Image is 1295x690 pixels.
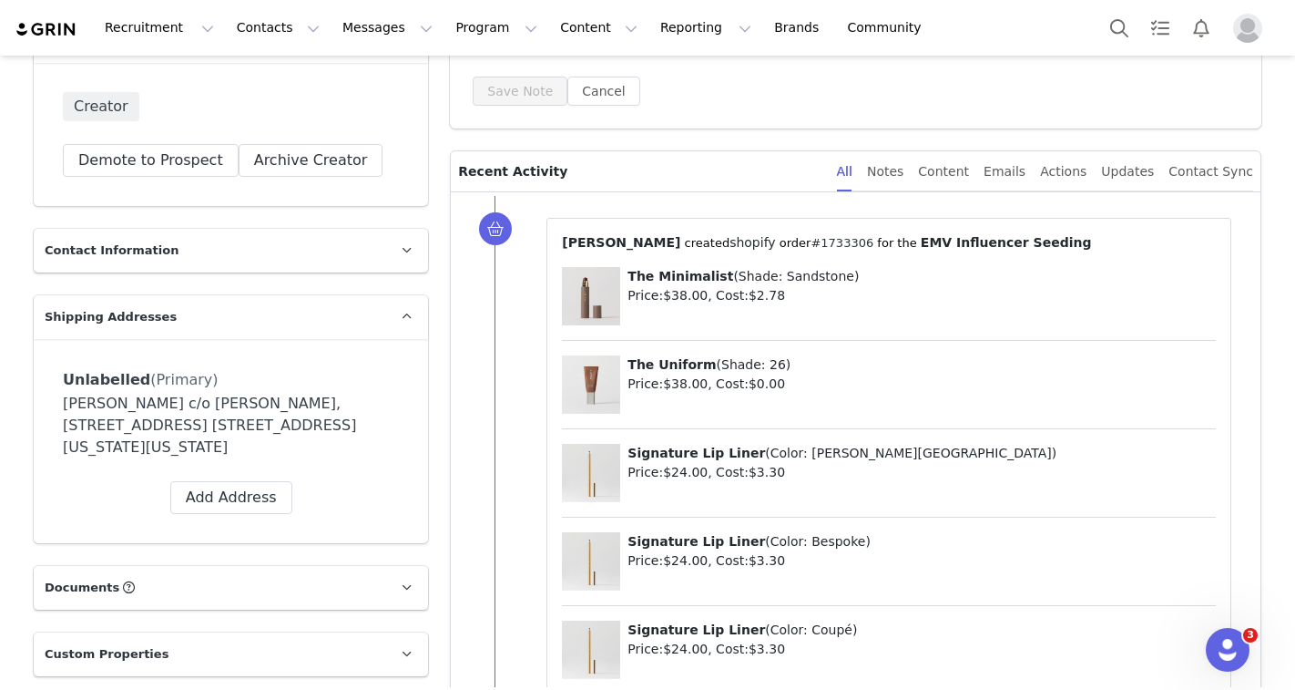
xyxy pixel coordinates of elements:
[45,308,177,326] span: Shipping Addresses
[63,371,150,388] span: Unlabelled
[63,92,139,121] span: Creator
[15,15,748,35] body: Rich Text Area. Press ALT-0 for help.
[15,21,78,38] img: grin logo
[770,534,866,549] span: Color: Bespoke
[473,77,567,106] button: Save Note
[867,151,903,192] div: Notes
[749,553,785,568] span: $3.30
[239,144,383,177] button: Archive Creator
[663,465,708,479] span: $24.00
[749,642,785,656] span: $3.30
[1168,151,1253,192] div: Contact Sync
[770,623,852,637] span: Color: Coupé
[63,144,239,177] button: Demote to Prospect
[45,645,168,664] span: Custom Properties
[770,446,1052,460] span: Color: [PERSON_NAME][GEOGRAPHIC_DATA]
[226,7,331,48] button: Contacts
[749,465,785,479] span: $3.30
[627,269,733,283] span: The Minimalist
[331,7,444,48] button: Messages
[663,642,708,656] span: $24.00
[921,235,1092,250] span: EMV Influencer Seeding
[663,288,708,303] span: $38.00
[627,444,1216,463] p: ( )
[150,371,218,388] span: (Primary)
[627,267,1216,286] p: ( )
[1222,14,1280,43] button: Profile
[1040,151,1086,192] div: Actions
[837,7,941,48] a: Community
[627,355,1216,375] p: ( )
[627,532,1216,551] p: ( )
[627,463,1216,482] p: Price: , Cost:
[458,151,821,191] p: Recent Activity
[749,376,785,391] span: $0.00
[749,288,785,303] span: $2.78
[63,393,399,458] div: [PERSON_NAME] c/o [PERSON_NAME], [STREET_ADDRESS] [STREET_ADDRESS][US_STATE][US_STATE]
[837,151,852,192] div: All
[45,579,119,597] span: Documents
[627,375,1216,394] p: Price: , Cost:
[627,357,716,372] span: The Uniform
[45,242,178,260] span: Contact Information
[1233,14,1262,43] img: placeholder-profile.jpg
[649,7,762,48] button: Reporting
[562,235,680,250] span: [PERSON_NAME]
[627,623,765,637] span: Signature Lip Liner
[627,446,765,460] span: Signature Lip Liner
[567,77,639,106] button: Cancel
[984,151,1025,192] div: Emails
[1206,628,1249,672] iframe: Intercom live chat
[627,621,1216,640] p: ( )
[663,376,708,391] span: $38.00
[1140,7,1180,48] a: Tasks
[627,551,1216,571] p: Price: , Cost:
[1243,628,1258,643] span: 3
[721,357,786,372] span: Shade: 26
[1099,7,1139,48] button: Search
[1181,7,1221,48] button: Notifications
[170,481,292,514] button: Add Address
[444,7,548,48] button: Program
[627,640,1216,659] p: Price: , Cost:
[562,233,1216,252] p: ⁨ ⁩ created⁨ ⁩⁨⁩ order⁨ ⁩ for the ⁨ ⁩
[918,151,969,192] div: Content
[763,7,835,48] a: Brands
[729,235,775,250] span: shopify
[627,534,765,549] span: Signature Lip Liner
[94,7,225,48] button: Recruitment
[627,286,1216,305] p: Price: , Cost:
[1101,151,1154,192] div: Updates
[811,236,873,250] a: #1733306
[739,269,854,283] span: Shade: Sandstone
[549,7,648,48] button: Content
[663,553,708,568] span: $24.00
